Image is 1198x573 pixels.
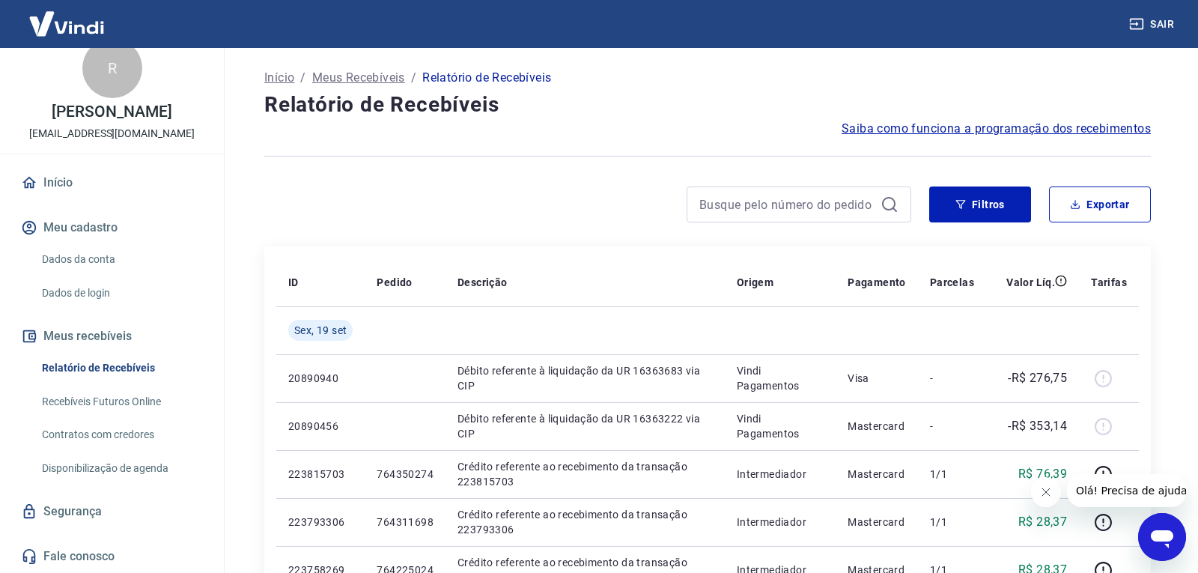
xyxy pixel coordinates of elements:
p: Débito referente à liquidação da UR 16363683 via CIP [457,363,713,393]
p: ID [288,275,299,290]
h4: Relatório de Recebíveis [264,90,1151,120]
img: Vindi [18,1,115,46]
input: Busque pelo número do pedido [699,193,875,216]
iframe: Mensagem da empresa [1067,474,1186,507]
p: R$ 76,39 [1018,465,1067,483]
a: Disponibilização de agenda [36,453,206,484]
p: [EMAIL_ADDRESS][DOMAIN_NAME] [29,126,195,142]
span: Olá! Precisa de ajuda? [9,10,126,22]
p: 1/1 [930,515,974,530]
a: Contratos com credores [36,419,206,450]
p: 1/1 [930,467,974,482]
p: R$ 28,37 [1018,513,1067,531]
span: Sex, 19 set [294,323,347,338]
p: Crédito referente ao recebimento da transação 223815703 [457,459,713,489]
button: Sair [1126,10,1180,38]
a: Recebíveis Futuros Online [36,386,206,417]
p: Mastercard [848,515,906,530]
p: Intermediador [737,515,824,530]
p: 764311698 [377,515,434,530]
p: Parcelas [930,275,974,290]
p: Mastercard [848,419,906,434]
p: Pedido [377,275,412,290]
p: Visa [848,371,906,386]
p: Pagamento [848,275,906,290]
button: Exportar [1049,187,1151,222]
p: Crédito referente ao recebimento da transação 223793306 [457,507,713,537]
a: Início [18,166,206,199]
p: Mastercard [848,467,906,482]
a: Início [264,69,294,87]
p: [PERSON_NAME] [52,104,171,120]
a: Dados da conta [36,244,206,275]
p: Valor Líq. [1006,275,1055,290]
a: Meus Recebíveis [312,69,405,87]
p: -R$ 353,14 [1008,417,1067,435]
a: Segurança [18,495,206,528]
p: Descrição [457,275,508,290]
p: 223793306 [288,515,353,530]
p: Vindi Pagamentos [737,411,824,441]
p: - [930,419,974,434]
p: / [300,69,305,87]
button: Filtros [929,187,1031,222]
a: Relatório de Recebíveis [36,353,206,383]
p: 764350274 [377,467,434,482]
p: Débito referente à liquidação da UR 16363222 via CIP [457,411,713,441]
p: 20890940 [288,371,353,386]
p: Relatório de Recebíveis [422,69,551,87]
p: / [411,69,416,87]
a: Saiba como funciona a programação dos recebimentos [842,120,1151,138]
p: - [930,371,974,386]
p: 20890456 [288,419,353,434]
p: Tarifas [1091,275,1127,290]
iframe: Fechar mensagem [1031,477,1061,507]
p: 223815703 [288,467,353,482]
button: Meu cadastro [18,211,206,244]
a: Fale conosco [18,540,206,573]
p: Intermediador [737,467,824,482]
p: Vindi Pagamentos [737,363,824,393]
button: Meus recebíveis [18,320,206,353]
iframe: Botão para abrir a janela de mensagens [1138,513,1186,561]
a: Dados de login [36,278,206,309]
p: -R$ 276,75 [1008,369,1067,387]
div: R [82,38,142,98]
p: Origem [737,275,773,290]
